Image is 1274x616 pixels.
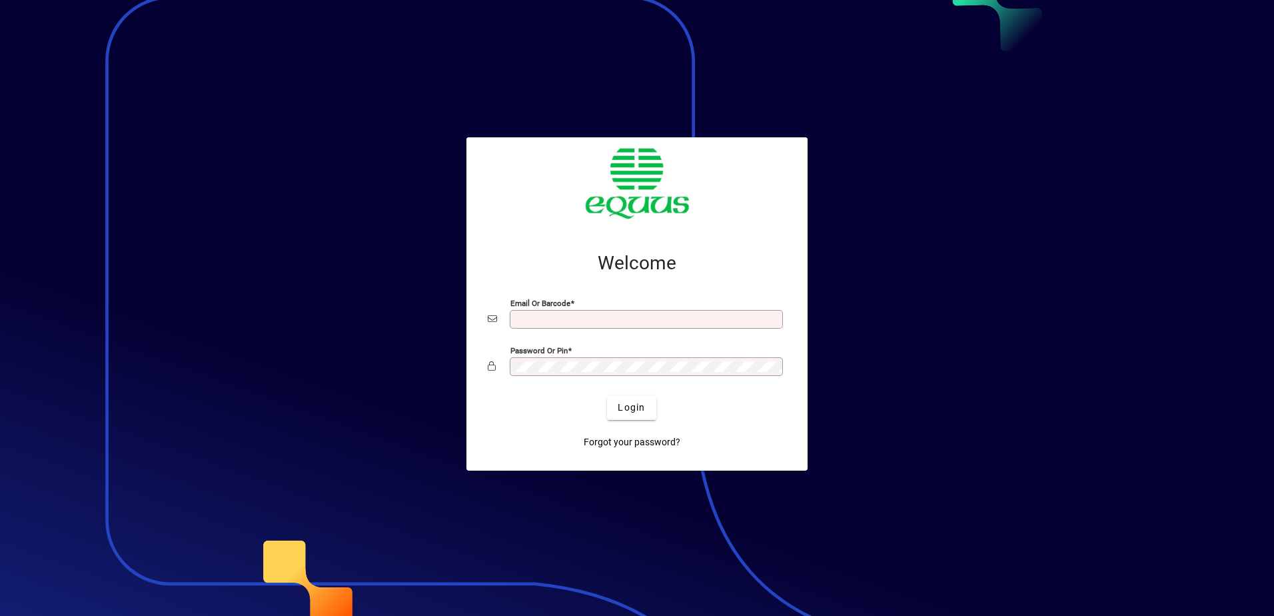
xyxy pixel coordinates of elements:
a: Forgot your password? [578,431,686,455]
button: Login [607,396,656,420]
mat-label: Password or Pin [510,345,568,355]
h2: Welcome [488,252,786,275]
span: Forgot your password? [584,435,680,449]
mat-label: Email or Barcode [510,298,570,307]
span: Login [618,401,645,415]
